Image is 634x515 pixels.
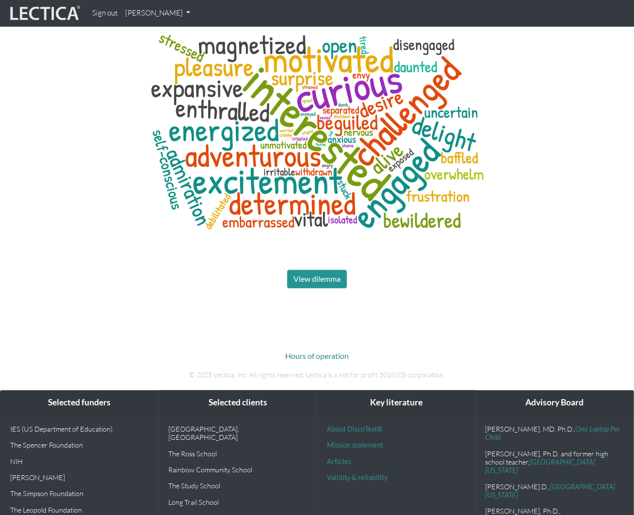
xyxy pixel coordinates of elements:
[48,370,586,381] p: © 2025 Lectica, Inc. All rights reserved. Lectica is a not for profit 501(c)(3) corporation.
[486,450,624,475] p: [PERSON_NAME], Ph.D. and former high school teacher,
[287,270,347,289] button: View dilemma
[327,441,383,450] a: Mission statement
[10,474,149,482] p: [PERSON_NAME]
[169,482,308,490] p: The Study School
[121,4,194,23] a: [PERSON_NAME]
[10,441,149,450] p: The Spencer Foundation
[327,425,382,434] a: About DiscoTest®
[486,483,616,499] a: [GEOGRAPHIC_DATA][US_STATE]
[169,499,308,507] p: Long Trail School
[486,425,624,442] p: [PERSON_NAME], MD, Ph.D.,
[486,483,624,500] p: [PERSON_NAME].D.,
[285,352,349,361] a: Hours of operation
[327,458,351,466] a: Articles
[476,391,634,416] div: Advisory Board
[327,474,388,482] a: Validity & reliability
[10,506,149,515] p: The Leopold Foundation
[140,25,494,240] img: words associated with not understanding for learnaholics
[169,425,308,442] p: [GEOGRAPHIC_DATA], [GEOGRAPHIC_DATA]
[88,4,121,23] a: Sign out
[293,274,341,284] span: View dilemma
[169,450,308,458] p: The Ross School
[486,458,596,475] a: [GEOGRAPHIC_DATA][US_STATE]
[159,391,317,416] div: Selected clients
[8,4,81,23] img: lecticalive
[0,391,159,416] div: Selected funders
[10,490,149,498] p: The Simpson Foundation
[10,458,149,466] p: NIH
[169,466,308,474] p: Rainbow Community School
[486,425,620,442] a: One Laptop Per Child
[10,425,149,434] p: IES (US Department of Education)
[317,391,475,416] div: Key literature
